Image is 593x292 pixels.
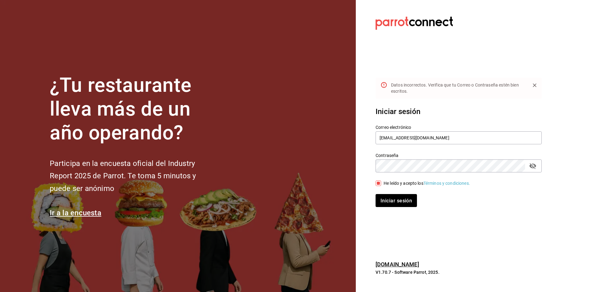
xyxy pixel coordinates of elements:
[376,270,439,275] font: V1.70.7 - Software Parrot, 2025.
[391,83,519,94] font: Datos incorrectos. Verifica que tu Correo o Contraseña estén bien escritos.
[376,194,417,207] button: Iniciar sesión
[384,181,423,186] font: He leído y acepto los
[50,209,101,217] a: Ir a la encuesta
[376,125,411,130] font: Correo electrónico
[528,161,538,171] button: campo de contraseña
[381,197,412,203] font: Iniciar sesión
[530,81,539,90] button: Cerca
[376,153,398,158] font: Contraseña
[376,131,542,144] input: Ingresa tu correo electrónico
[423,181,470,186] a: Términos y condiciones.
[376,107,420,116] font: Iniciar sesión
[50,74,191,144] font: ¿Tu restaurante lleva más de un año operando?
[50,159,196,193] font: Participa en la encuesta oficial del Industry Report 2025 de Parrot. Te toma 5 minutos y puede se...
[376,261,419,268] a: [DOMAIN_NAME]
